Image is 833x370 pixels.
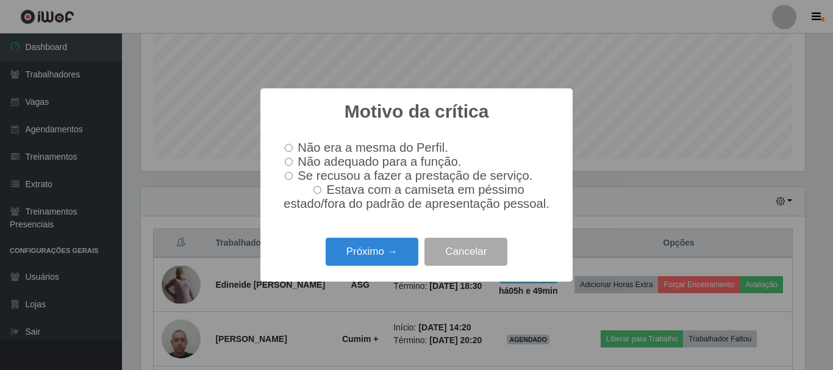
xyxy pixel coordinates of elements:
span: Não era a mesma do Perfil. [298,141,448,154]
button: Cancelar [424,238,507,266]
button: Próximo → [326,238,418,266]
span: Estava com a camiseta em péssimo estado/fora do padrão de apresentação pessoal. [284,183,549,210]
input: Se recusou a fazer a prestação de serviço. [285,172,293,180]
h2: Motivo da crítica [345,101,489,123]
span: Não adequado para a função. [298,155,461,168]
input: Não adequado para a função. [285,158,293,166]
input: Não era a mesma do Perfil. [285,144,293,152]
span: Se recusou a fazer a prestação de serviço. [298,169,532,182]
input: Estava com a camiseta em péssimo estado/fora do padrão de apresentação pessoal. [313,186,321,194]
